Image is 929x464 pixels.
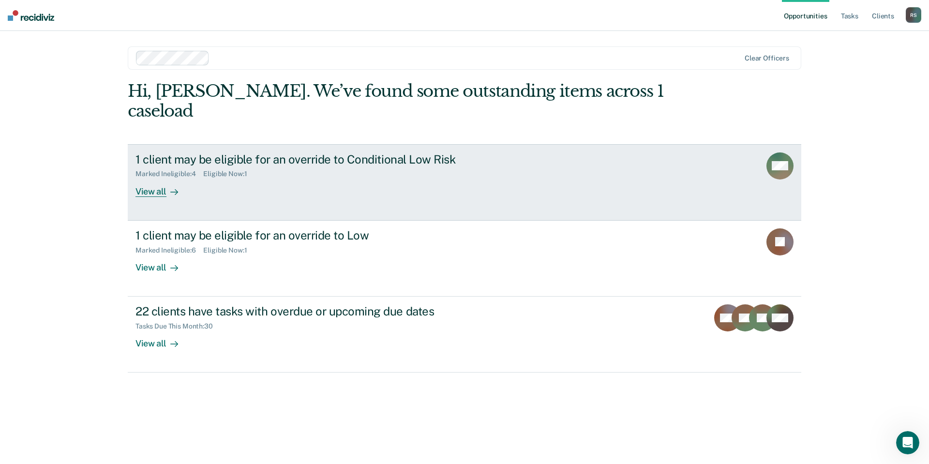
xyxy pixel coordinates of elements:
[128,144,801,221] a: 1 client may be eligible for an override to Conditional Low RiskMarked Ineligible:4Eligible Now:1...
[135,254,190,273] div: View all
[203,246,255,254] div: Eligible Now : 1
[135,330,190,349] div: View all
[906,7,921,23] div: R S
[135,152,475,166] div: 1 client may be eligible for an override to Conditional Low Risk
[135,228,475,242] div: 1 client may be eligible for an override to Low
[203,170,255,178] div: Eligible Now : 1
[135,304,475,318] div: 22 clients have tasks with overdue or upcoming due dates
[745,54,789,62] div: Clear officers
[135,170,203,178] div: Marked Ineligible : 4
[135,246,203,254] div: Marked Ineligible : 6
[128,297,801,373] a: 22 clients have tasks with overdue or upcoming due datesTasks Due This Month:30View all
[128,221,801,297] a: 1 client may be eligible for an override to LowMarked Ineligible:6Eligible Now:1View all
[896,431,919,454] iframe: Intercom live chat
[135,322,221,330] div: Tasks Due This Month : 30
[128,81,667,121] div: Hi, [PERSON_NAME]. We’ve found some outstanding items across 1 caseload
[8,10,54,21] img: Recidiviz
[135,178,190,197] div: View all
[906,7,921,23] button: RS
